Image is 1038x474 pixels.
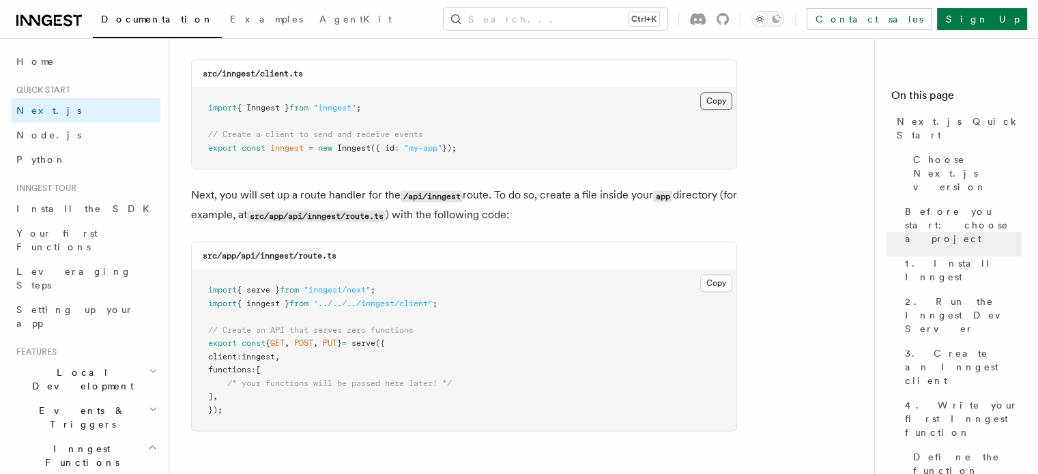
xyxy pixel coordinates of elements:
span: : [237,352,242,361]
span: 4. Write your first Inngest function [905,398,1022,439]
span: // Create an API that serves zero functions [208,325,414,335]
span: { Inngest } [237,103,289,113]
span: "../../../inngest/client" [313,299,433,308]
span: import [208,299,237,308]
code: app [653,190,672,202]
a: Your first Functions [11,221,160,259]
span: from [289,299,308,308]
span: , [275,352,280,361]
a: Before you start: choose a project [899,199,1022,251]
a: Choose Next.js version [908,147,1022,199]
span: : [394,143,399,153]
span: ; [356,103,361,113]
span: }); [208,405,222,415]
span: 1. Install Inngest [905,256,1022,284]
span: POST [294,338,313,348]
a: Setting up your app [11,297,160,336]
span: PUT [323,338,337,348]
span: Choose Next.js version [913,153,1022,194]
button: Local Development [11,360,160,398]
span: [ [256,365,261,374]
a: Documentation [93,4,222,38]
span: ({ [375,338,385,348]
span: inngest [242,352,275,361]
span: Quick start [11,85,70,95]
code: src/inngest/client.ts [203,69,303,78]
span: ; [433,299,437,308]
span: ; [371,285,375,295]
code: src/app/api/inngest/route.ts [247,210,386,222]
span: , [213,391,218,401]
span: client [208,352,237,361]
span: Before you start: choose a project [905,205,1022,246]
span: ({ id [371,143,394,153]
span: Inngest [337,143,371,153]
span: { inngest } [237,299,289,308]
code: src/app/api/inngest/route.ts [203,251,336,261]
a: Sign Up [937,8,1027,30]
span: Leveraging Steps [16,266,132,291]
span: Install the SDK [16,203,158,214]
span: export [208,338,237,348]
button: Toggle dark mode [751,11,784,27]
span: = [308,143,313,153]
span: from [280,285,299,295]
a: Python [11,147,160,172]
span: const [242,338,265,348]
span: Features [11,346,57,357]
p: Next, you will set up a route handler for the route. To do so, create a file inside your director... [191,186,737,225]
span: 3. Create an Inngest client [905,346,1022,387]
span: , [285,338,289,348]
a: Contact sales [807,8,932,30]
span: { [265,338,270,348]
span: "my-app" [404,143,442,153]
span: "inngest/next" [304,285,371,295]
span: Events & Triggers [11,404,149,431]
span: Your first Functions [16,228,98,252]
span: Next.js Quick Start [897,115,1022,142]
span: Setting up your app [16,304,134,329]
span: : [251,365,256,374]
span: Inngest Functions [11,442,147,469]
button: Events & Triggers [11,398,160,436]
span: Next.js [16,105,81,116]
a: 1. Install Inngest [899,251,1022,289]
span: // Create a client to send and receive events [208,130,423,139]
h4: On this page [891,87,1022,109]
a: Leveraging Steps [11,259,160,297]
span: export [208,143,237,153]
span: /* your functions will be passed here later! */ [227,379,452,388]
a: Next.js [11,98,160,123]
span: from [289,103,308,113]
span: Examples [230,14,303,25]
a: AgentKit [311,4,400,37]
span: Python [16,154,66,165]
span: { serve } [237,285,280,295]
button: Search...Ctrl+K [444,8,667,30]
a: Examples [222,4,311,37]
span: const [242,143,265,153]
span: functions [208,365,251,374]
a: Home [11,49,160,74]
span: inngest [270,143,304,153]
button: Copy [700,92,732,110]
span: import [208,285,237,295]
span: } [337,338,342,348]
span: , [313,338,318,348]
span: Documentation [101,14,214,25]
span: Home [16,55,55,68]
a: 3. Create an Inngest client [899,341,1022,393]
span: ] [208,391,213,401]
span: serve [351,338,375,348]
a: Node.js [11,123,160,147]
kbd: Ctrl+K [629,12,659,26]
span: Node.js [16,130,81,140]
code: /api/inngest [401,190,463,202]
span: }); [442,143,457,153]
span: new [318,143,332,153]
span: Local Development [11,366,149,393]
span: import [208,103,237,113]
button: Copy [700,274,732,292]
span: Inngest tour [11,183,76,194]
a: Next.js Quick Start [891,109,1022,147]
